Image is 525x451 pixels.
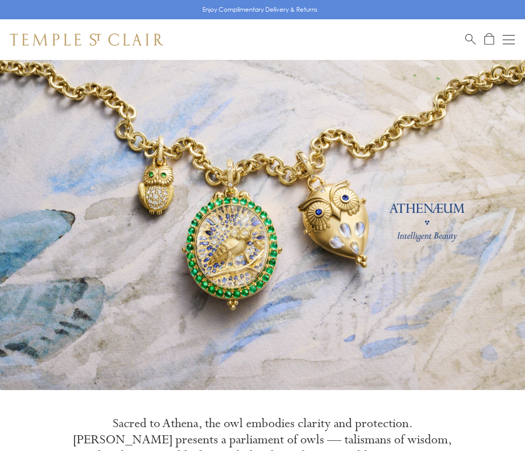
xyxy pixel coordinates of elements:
img: Temple St. Clair [10,34,163,46]
p: Enjoy Complimentary Delivery & Returns [202,5,318,15]
a: Search [465,33,476,46]
a: Open Shopping Bag [484,33,494,46]
button: Open navigation [503,34,515,46]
